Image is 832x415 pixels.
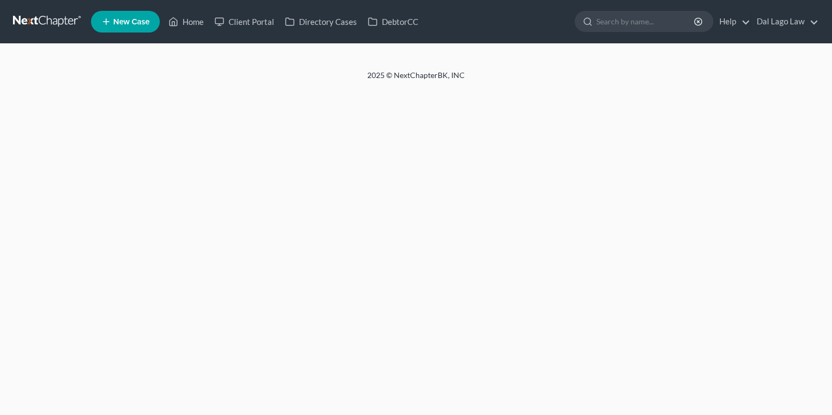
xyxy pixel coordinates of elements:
a: Home [163,12,209,31]
input: Search by name... [596,11,695,31]
span: New Case [113,18,149,26]
div: 2025 © NextChapterBK, INC [107,70,725,89]
a: DebtorCC [362,12,424,31]
a: Client Portal [209,12,279,31]
a: Help [714,12,750,31]
a: Directory Cases [279,12,362,31]
a: Dal Lago Law [751,12,818,31]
